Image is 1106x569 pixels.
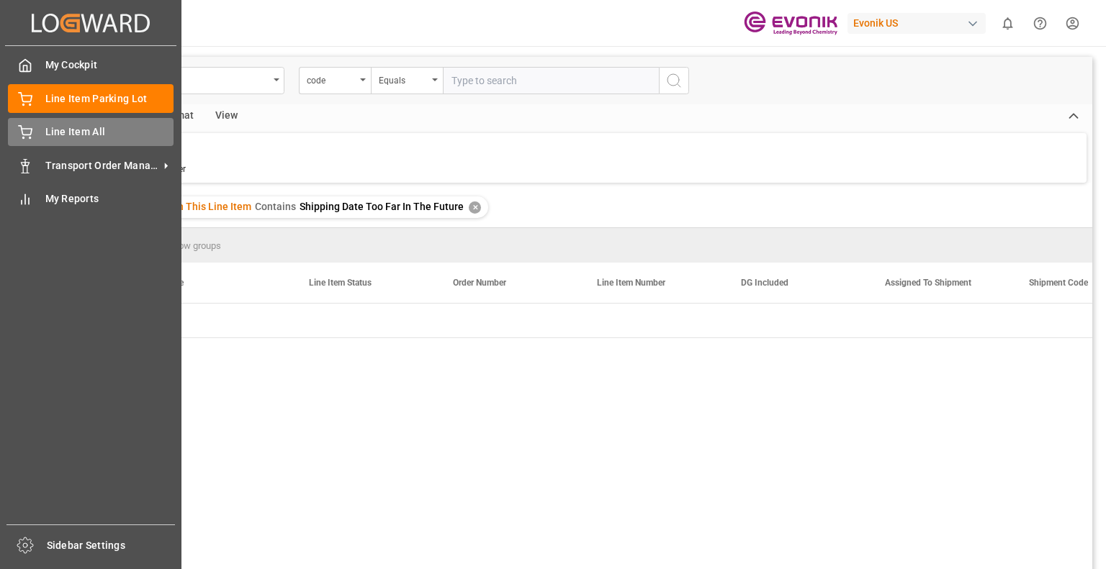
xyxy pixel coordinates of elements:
[453,278,506,288] span: Order Number
[47,538,176,553] span: Sidebar Settings
[659,67,689,94] button: search button
[300,201,464,212] span: Shipping Date Too Far In The Future
[8,118,174,146] a: Line Item All
[885,278,971,288] span: Assigned To Shipment
[255,201,296,212] span: Contains
[45,191,174,206] span: My Reports
[8,84,174,112] a: Line Item Parking Lot
[848,13,986,34] div: Evonik US
[309,278,372,288] span: Line Item Status
[45,91,174,106] span: Line Item Parking Lot
[299,67,371,94] button: open menu
[371,67,443,94] button: open menu
[8,185,174,213] a: My Reports
[45,158,159,173] span: Transport Order Management
[741,278,788,288] span: DG Included
[992,7,1024,40] button: show 0 new notifications
[379,70,428,87] div: Equals
[1024,7,1056,40] button: Help Center
[204,104,248,129] div: View
[45,58,174,73] span: My Cockpit
[8,51,174,79] a: My Cockpit
[45,124,174,140] span: Line Item All
[597,278,665,288] span: Line Item Number
[469,201,481,214] div: ✕
[848,9,992,37] button: Evonik US
[1029,278,1088,288] span: Shipment Code
[443,67,659,94] input: Type to search
[307,70,356,87] div: code
[744,11,837,36] img: Evonik-brand-mark-Deep-Purple-RGB.jpeg_1700498283.jpeg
